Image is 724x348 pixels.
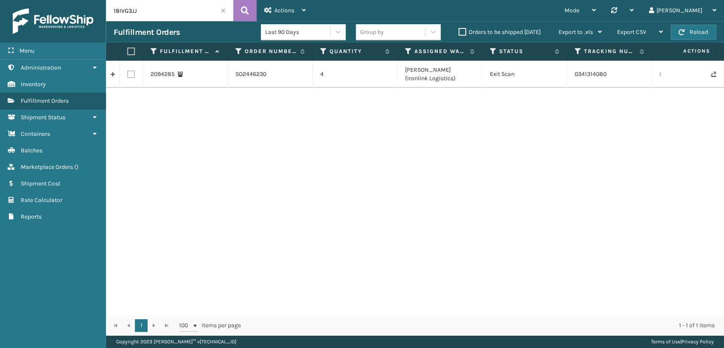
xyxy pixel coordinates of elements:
[21,180,60,187] span: Shipment Cost
[651,339,680,345] a: Terms of Use
[584,48,635,55] label: Tracking Number
[711,71,716,77] i: Never Shipped
[253,321,715,330] div: 1 - 1 of 1 items
[265,28,331,36] div: Last 90 Days
[74,163,78,171] span: ( )
[21,163,73,171] span: Marketplace Orders
[651,335,714,348] div: |
[179,319,241,332] span: items per page
[21,147,42,154] span: Batches
[21,114,65,121] span: Shipment Status
[499,48,551,55] label: Status
[313,61,397,88] td: 4
[135,319,148,332] a: 1
[245,48,296,55] label: Order Number
[21,64,61,71] span: Administration
[116,335,236,348] p: Copyright 2023 [PERSON_NAME]™ v [TECHNICAL_ID]
[21,81,46,88] span: Inventory
[414,48,466,55] label: Assigned Warehouse
[21,213,42,220] span: Reports
[360,28,384,36] div: Group by
[617,28,646,36] span: Export CSV
[21,97,69,104] span: Fulfillment Orders
[482,61,567,88] td: Exit Scan
[235,70,266,79] a: SO2446230
[179,321,192,330] span: 100
[397,61,482,88] td: [PERSON_NAME] (Ironlink Logistics)
[671,25,716,40] button: Reload
[565,7,579,14] span: Mode
[682,339,714,345] a: Privacy Policy
[114,27,180,37] h3: Fulfillment Orders
[274,7,294,14] span: Actions
[151,70,175,79] a: 2094285
[656,44,715,58] span: Actions
[21,196,62,204] span: Rate Calculator
[20,47,34,54] span: Menu
[21,130,50,138] span: Containers
[567,61,652,88] td: 0341314080
[160,48,211,55] label: Fulfillment Order Id
[330,48,381,55] label: Quantity
[13,8,93,34] img: logo
[559,28,593,36] span: Export to .xls
[458,28,541,36] label: Orders to be shipped [DATE]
